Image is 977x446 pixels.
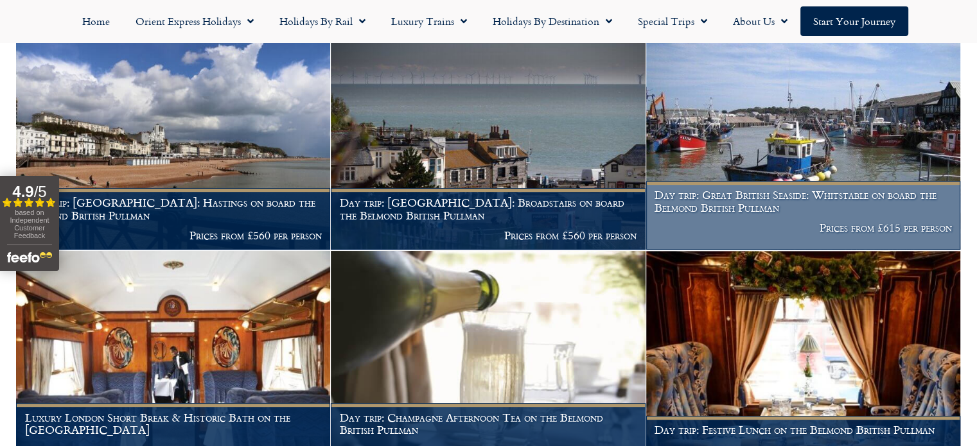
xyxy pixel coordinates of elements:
h1: Day trip: Festive Lunch on the Belmond British Pullman [655,424,951,436]
a: Holidays by Rail [267,6,378,36]
h1: Day trip: Great British Seaside: Whitstable on board the Belmond British Pullman [655,189,951,214]
h1: Day trip: [GEOGRAPHIC_DATA]: Broadstairs on board the Belmond British Pullman [340,196,637,221]
p: Prices from £615 per person [655,221,951,234]
p: Prices from £560 per person [25,229,322,242]
nav: Menu [6,6,971,36]
a: Start your Journey [800,6,908,36]
a: Day trip: [GEOGRAPHIC_DATA]: Hastings on board the Belmond British Pullman Prices from £560 per p... [16,37,331,251]
h1: Luxury London Short Break & Historic Bath on the [GEOGRAPHIC_DATA] [25,411,322,436]
h1: Day trip: Champagne Afternoon Tea on the Belmond British Pullman [340,411,637,436]
p: Prices from £560 per person [340,229,637,242]
h1: Day trip: [GEOGRAPHIC_DATA]: Hastings on board the Belmond British Pullman [25,196,322,221]
a: Home [69,6,123,36]
a: Day trip: Great British Seaside: Whitstable on board the Belmond British Pullman Prices from £615... [646,37,961,251]
a: Day trip: [GEOGRAPHIC_DATA]: Broadstairs on board the Belmond British Pullman Prices from £560 pe... [331,37,646,251]
a: Orient Express Holidays [123,6,267,36]
a: Special Trips [625,6,720,36]
a: Holidays by Destination [480,6,625,36]
a: Luxury Trains [378,6,480,36]
a: About Us [720,6,800,36]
